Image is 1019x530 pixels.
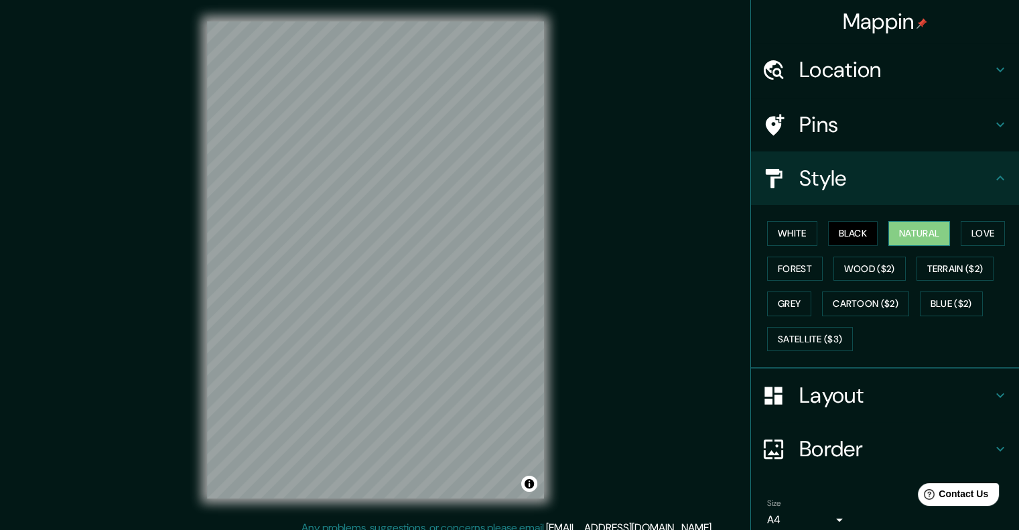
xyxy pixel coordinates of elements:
div: Location [751,43,1019,96]
div: Pins [751,98,1019,151]
button: Grey [767,291,811,316]
button: Blue ($2) [920,291,983,316]
label: Size [767,498,781,509]
button: Black [828,221,878,246]
h4: Layout [799,382,992,409]
div: Border [751,422,1019,476]
button: Cartoon ($2) [822,291,909,316]
button: Natural [888,221,950,246]
iframe: Help widget launcher [900,478,1004,515]
div: Layout [751,369,1019,422]
h4: Border [799,436,992,462]
button: Forest [767,257,823,281]
button: Wood ($2) [833,257,906,281]
h4: Pins [799,111,992,138]
h4: Style [799,165,992,192]
canvas: Map [207,21,544,499]
div: Style [751,151,1019,205]
h4: Mappin [843,8,928,35]
h4: Location [799,56,992,83]
button: Terrain ($2) [916,257,994,281]
img: pin-icon.png [916,18,927,29]
button: White [767,221,817,246]
button: Satellite ($3) [767,327,853,352]
button: Love [961,221,1005,246]
button: Toggle attribution [521,476,537,492]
